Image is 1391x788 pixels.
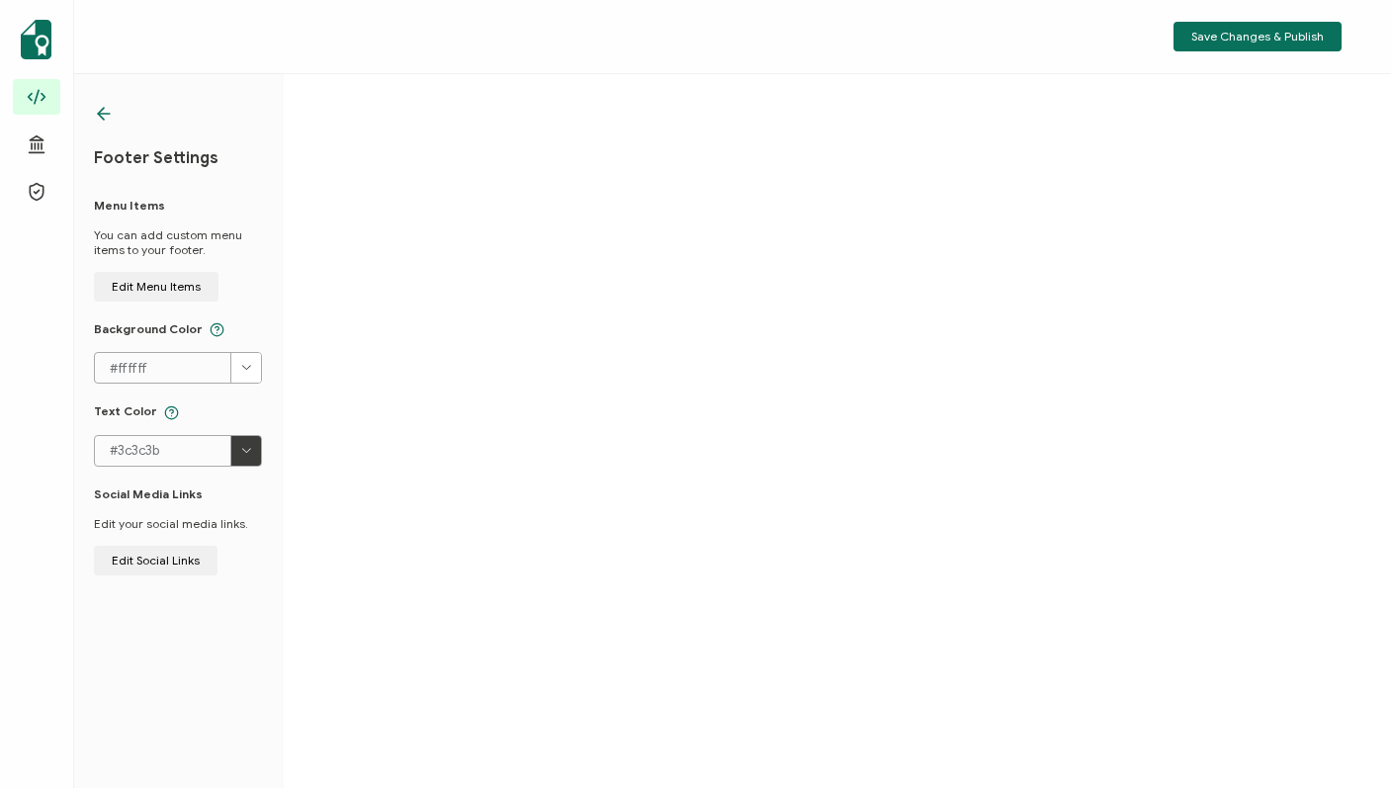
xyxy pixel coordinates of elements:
[112,281,201,293] span: Edit Menu Items
[1191,31,1324,43] span: Save Changes & Publish
[112,555,200,567] span: Edit Social Links
[94,148,218,168] p: Footer Settings
[94,352,262,384] input: HEX Code
[21,20,51,59] img: sertifier-logomark-colored.svg
[1052,565,1391,788] iframe: Chat Widget
[94,321,224,337] p: Background Color
[94,272,218,302] button: Edit Menu Items
[94,227,262,257] p: You can add custom menu items to your footer.
[94,403,179,419] p: Text Color
[94,516,248,531] p: Edit your social media links.
[94,546,217,575] button: Edit Social Links
[1174,22,1342,51] button: Save Changes & Publish
[94,198,165,213] p: Menu Items
[94,435,262,467] input: HEX Code
[94,486,203,501] p: Social Media Links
